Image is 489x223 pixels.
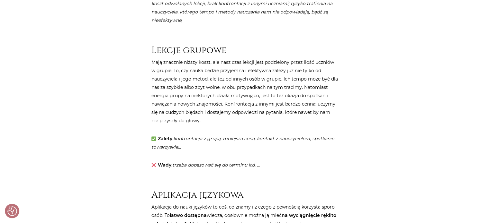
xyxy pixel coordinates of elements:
[7,206,17,216] button: Preferencje co do zgód
[172,162,259,168] em: trzeba dopasować się do terminu itd. …
[282,212,330,218] strong: na wyciągnięcie ręki
[158,162,171,168] strong: Wady
[151,161,338,169] p: :
[151,136,334,150] em: konfrontacja z grupą, mniejsza cena, kontakt z nauczycielem, spotkanie towarzyskie…
[151,163,156,167] img: ❌
[151,58,338,125] p: Mają znacznie niższy koszt, ale nasz czas lekcji jest podzielony przez ilość uczniów w grupie. To...
[7,206,17,216] img: Revisit consent button
[151,136,156,141] img: ✅
[170,212,207,218] strong: łatwo dostępna
[151,134,338,151] p: :
[151,179,338,200] h2: Aplikacja językowa
[151,34,338,56] h2: Lekcje grupowe
[158,136,172,142] strong: Zalety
